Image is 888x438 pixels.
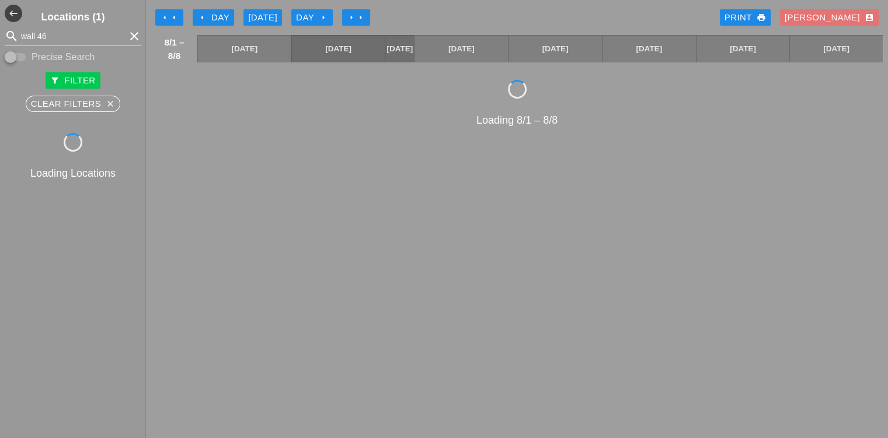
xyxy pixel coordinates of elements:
[2,166,144,181] div: Loading Locations
[509,36,602,62] a: [DATE]
[198,36,291,62] a: [DATE]
[347,13,356,22] i: arrow_right
[31,97,116,111] div: Clear Filters
[865,13,874,22] i: account_box
[243,9,282,26] button: [DATE]
[296,11,328,24] div: Day
[356,13,365,22] i: arrow_right
[342,9,370,26] button: Move Ahead 1 Week
[21,27,125,45] input: Search
[5,5,22,22] button: Shrink Sidebar
[197,11,229,24] div: Day
[725,11,766,24] div: Print
[785,11,874,24] div: [PERSON_NAME]
[32,51,95,63] label: Precise Search
[757,13,766,22] i: print
[319,13,328,22] i: arrow_right
[50,76,60,85] i: filter_alt
[5,50,141,64] div: Enable Precise search to match search terms exactly.
[50,74,95,87] div: Filter
[106,99,115,108] i: close
[5,5,22,22] i: west
[26,96,121,112] button: Clear Filters
[193,9,234,26] button: Day
[169,13,179,22] i: arrow_left
[697,36,790,62] a: [DATE]
[127,29,141,43] i: clear
[790,36,883,62] a: [DATE]
[603,36,696,62] a: [DATE]
[720,9,771,26] a: Print
[385,36,414,62] a: [DATE]
[157,36,191,62] span: 8/1 – 8/8
[197,13,207,22] i: arrow_left
[415,36,508,62] a: [DATE]
[291,9,333,26] button: Day
[46,72,100,89] button: Filter
[160,13,169,22] i: arrow_left
[151,113,883,128] div: Loading 8/1 – 8/8
[780,9,879,26] button: [PERSON_NAME]
[5,29,19,43] i: search
[292,36,385,62] a: [DATE]
[155,9,183,26] button: Move Back 1 Week
[248,11,277,24] div: [DATE]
